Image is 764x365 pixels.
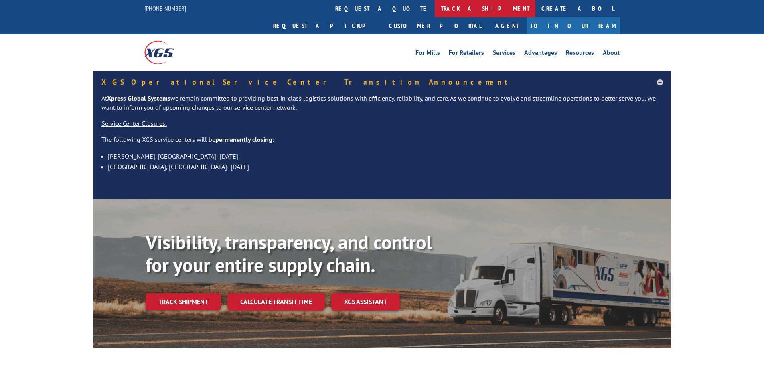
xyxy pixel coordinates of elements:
li: [GEOGRAPHIC_DATA], [GEOGRAPHIC_DATA]- [DATE] [108,161,663,172]
a: XGS ASSISTANT [331,293,400,311]
a: Customer Portal [383,17,487,34]
u: Service Center Closures: [101,119,167,127]
p: The following XGS service centers will be : [101,135,663,151]
a: [PHONE_NUMBER] [144,4,186,12]
a: About [603,50,620,58]
li: [PERSON_NAME], [GEOGRAPHIC_DATA]- [DATE] [108,151,663,161]
a: Track shipment [146,293,221,310]
h5: XGS Operational Service Center Transition Announcement [101,79,663,86]
strong: Xpress Global Systems [107,94,170,102]
p: At we remain committed to providing best-in-class logistics solutions with efficiency, reliabilit... [101,94,663,119]
a: Advantages [524,50,557,58]
a: Calculate transit time [227,293,325,311]
a: Resources [566,50,594,58]
a: For Mills [415,50,440,58]
strong: permanently closing [215,135,272,143]
a: Request a pickup [267,17,383,34]
a: Join Our Team [527,17,620,34]
a: Services [493,50,515,58]
a: Agent [487,17,527,34]
b: Visibility, transparency, and control for your entire supply chain. [146,230,432,278]
a: For Retailers [449,50,484,58]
